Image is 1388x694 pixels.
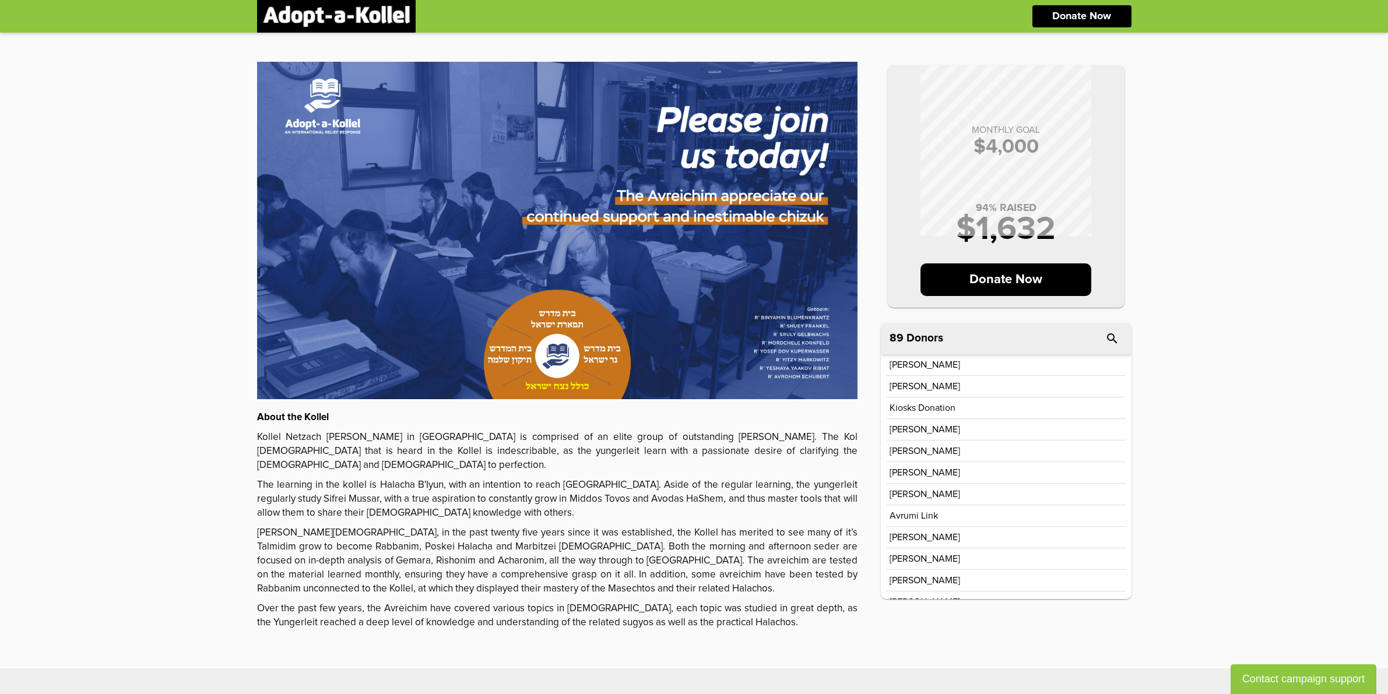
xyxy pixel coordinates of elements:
p: [PERSON_NAME] [890,360,960,369]
strong: About the Kollel [257,413,329,422]
img: logonobg.png [263,6,410,27]
p: [PERSON_NAME] [890,446,960,456]
p: Donors [906,333,943,344]
p: [PERSON_NAME] [890,489,960,499]
span: 89 [890,333,904,344]
span: [PERSON_NAME][DEMOGRAPHIC_DATA], in the past twenty five years since it was established, the Koll... [257,528,858,594]
p: MONTHLY GOAL [899,125,1113,135]
p: Donate Now [1052,11,1111,22]
p: [PERSON_NAME] [890,576,960,585]
p: Avrumi Link [890,511,938,520]
span: The learning in the kollel is Halacha B'Iyun, with an intention to reach [GEOGRAPHIC_DATA]. Aside... [257,480,858,518]
p: $ [899,137,1113,157]
span: Over the past few years, the Avreichim have covered various topics in [DEMOGRAPHIC_DATA], each to... [257,604,858,628]
p: [PERSON_NAME] [890,533,960,542]
p: [PERSON_NAME] [890,554,960,563]
p: [PERSON_NAME] [890,468,960,477]
span: Kollel Netzach [PERSON_NAME] in [GEOGRAPHIC_DATA] is comprised of an elite group of outstanding [... [257,432,858,470]
button: Contact campaign support [1231,664,1376,694]
p: [PERSON_NAME] [890,425,960,434]
img: iH9EFcWqpG.4uRghGmvWj.jpg [257,62,858,399]
p: kiosks donation [890,403,955,413]
p: Donate Now [920,263,1091,296]
p: [PERSON_NAME] [890,597,960,607]
i: search [1105,332,1119,346]
p: [PERSON_NAME] [890,382,960,391]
